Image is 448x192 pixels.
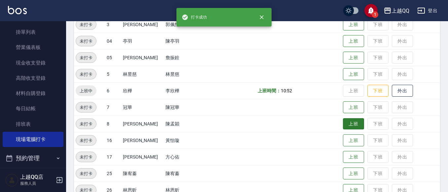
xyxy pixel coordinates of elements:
[76,154,96,161] span: 未打卡
[20,174,54,180] h5: 上越QQ店
[76,21,96,28] span: 未打卡
[343,168,364,180] button: 上班
[164,49,213,66] td: 詹振銓
[121,66,164,82] td: 林昱慈
[343,52,364,64] button: 上班
[164,165,213,182] td: 陳宥蓁
[76,54,96,61] span: 未打卡
[3,167,63,184] button: 報表及分析
[105,132,121,149] td: 16
[164,33,213,49] td: 陳亭羽
[121,49,164,66] td: [PERSON_NAME]
[76,38,96,45] span: 未打卡
[121,33,164,49] td: 亭羽
[164,66,213,82] td: 林昱慈
[76,104,96,111] span: 未打卡
[121,16,164,33] td: [PERSON_NAME]
[76,120,96,127] span: 未打卡
[3,150,63,167] button: 預約管理
[3,132,63,147] a: 現場電腦打卡
[343,118,364,130] button: 上班
[164,116,213,132] td: 陳孟穎
[121,116,164,132] td: [PERSON_NAME]
[164,132,213,149] td: 黃怡璇
[105,49,121,66] td: 05
[121,149,164,165] td: [PERSON_NAME]
[364,4,378,17] button: save
[343,101,364,114] button: 上班
[3,24,63,40] a: 掛單列表
[3,71,63,86] a: 高階收支登錄
[8,6,27,14] img: Logo
[281,88,292,93] span: 10:52
[381,4,412,18] button: 上越QQ
[343,151,364,163] button: 上班
[392,85,413,97] button: 外出
[105,99,121,116] td: 7
[76,170,96,177] span: 未打卡
[105,116,121,132] td: 8
[3,117,63,132] a: 排班表
[3,55,63,71] a: 現金收支登錄
[164,82,213,99] td: 李欣樺
[343,68,364,80] button: 上班
[392,7,409,15] div: 上越QQ
[76,71,96,78] span: 未打卡
[105,165,121,182] td: 25
[164,99,213,116] td: 陳冠華
[105,149,121,165] td: 17
[121,82,164,99] td: 欣樺
[121,165,164,182] td: 陳宥蓁
[3,101,63,116] a: 每日結帳
[343,134,364,147] button: 上班
[415,5,440,17] button: 登出
[105,66,121,82] td: 5
[367,85,389,97] button: 下班
[76,137,96,144] span: 未打卡
[164,16,213,33] td: 郭佩怡
[3,86,63,101] a: 材料自購登錄
[343,35,364,47] button: 上班
[105,16,121,33] td: 3
[5,173,19,187] img: Person
[343,19,364,31] button: 上班
[121,99,164,116] td: 冠華
[3,40,63,55] a: 營業儀表板
[254,10,269,24] button: close
[164,149,213,165] td: 方心佑
[258,88,281,93] b: 上班時間：
[105,82,121,99] td: 6
[20,180,54,186] p: 服務人員
[182,14,207,21] span: 打卡成功
[76,87,96,94] span: 上班中
[121,132,164,149] td: [PERSON_NAME]
[372,11,378,18] span: 1
[105,33,121,49] td: 04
